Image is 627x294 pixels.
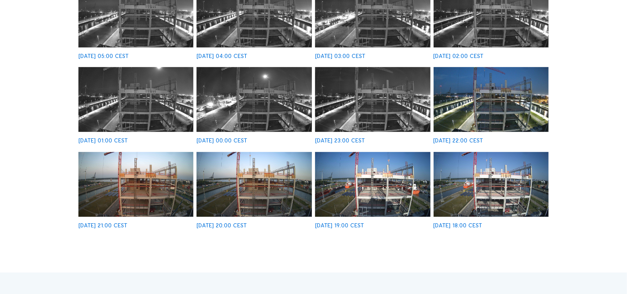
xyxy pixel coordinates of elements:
img: image_52525173 [197,152,311,217]
div: [DATE] 18:00 CEST [434,223,482,229]
img: image_52526662 [197,67,311,132]
div: [DATE] 04:00 CEST [197,53,247,59]
div: [DATE] 19:00 CEST [315,223,364,229]
div: [DATE] 21:00 CEST [78,223,127,229]
div: [DATE] 20:00 CEST [197,223,247,229]
div: [DATE] 03:00 CEST [315,53,365,59]
div: [DATE] 05:00 CEST [78,53,129,59]
div: [DATE] 00:00 CEST [197,138,247,144]
div: [DATE] 01:00 CEST [78,138,128,144]
div: [DATE] 22:00 CEST [434,138,483,144]
img: image_52527083 [78,67,193,132]
img: image_52526319 [315,67,430,132]
div: [DATE] 02:00 CEST [434,53,484,59]
img: image_52525909 [434,67,549,132]
img: image_52524749 [315,152,430,217]
div: [DATE] 23:00 CEST [315,138,365,144]
img: image_52524376 [434,152,549,217]
img: image_52525571 [78,152,193,217]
